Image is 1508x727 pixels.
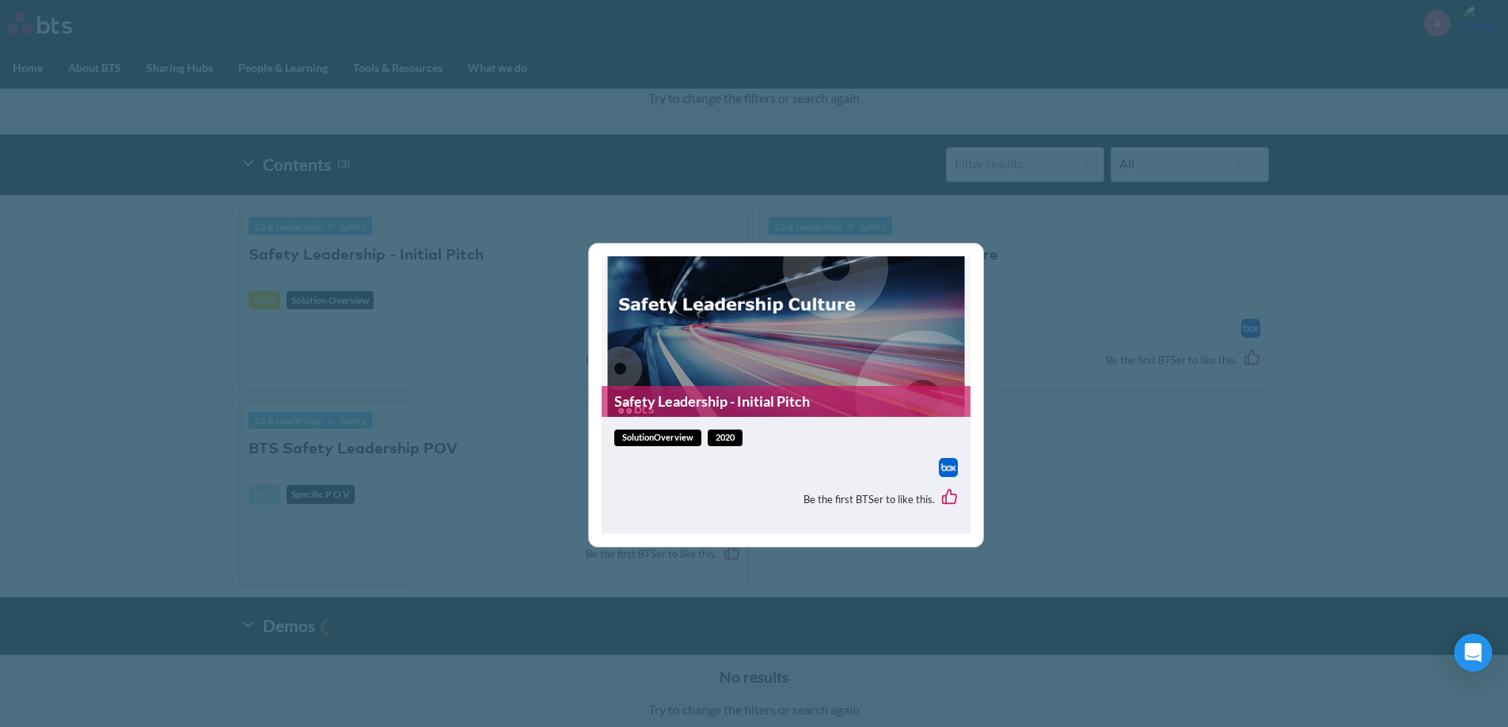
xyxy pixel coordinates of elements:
[939,458,958,477] img: Box logo
[1454,634,1492,672] div: Open Intercom Messenger
[708,430,743,446] span: 2020
[614,430,701,446] span: solutionOverview
[602,386,971,417] a: Safety Leadership - Initial Pitch
[614,477,958,521] div: Be the first BTSer to like this.
[939,458,958,477] a: Download file from Box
